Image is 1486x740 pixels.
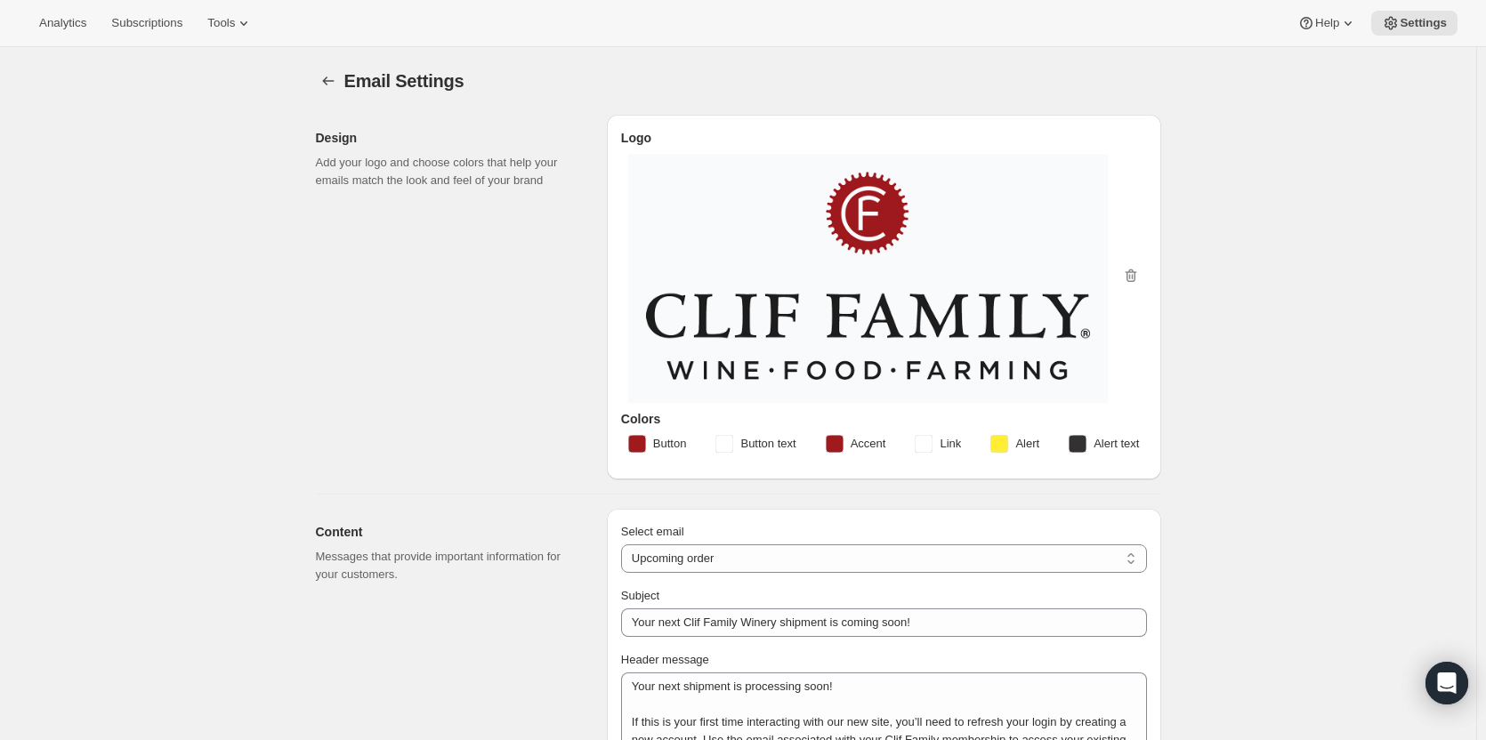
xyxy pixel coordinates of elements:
[1287,11,1368,36] button: Help
[646,172,1090,380] img: CFWPRIMARYLOGO.png
[621,653,709,666] span: Header message
[815,430,897,458] button: Accent
[1425,662,1468,704] div: Open Intercom Messenger
[1315,16,1339,30] span: Help
[207,16,235,30] span: Tools
[621,525,684,538] span: Select email
[980,430,1050,458] button: Alert
[904,430,972,458] button: Link
[940,435,961,453] span: Link
[316,129,578,147] h2: Design
[1371,11,1458,36] button: Settings
[28,11,97,36] button: Analytics
[621,589,659,602] span: Subject
[197,11,263,36] button: Tools
[705,430,806,458] button: Button text
[316,154,578,189] p: Add your logo and choose colors that help your emails match the look and feel of your brand
[653,435,687,453] span: Button
[316,523,578,541] h2: Content
[740,435,795,453] span: Button text
[1015,435,1039,453] span: Alert
[101,11,193,36] button: Subscriptions
[621,129,1147,147] h3: Logo
[1094,435,1139,453] span: Alert text
[1400,16,1447,30] span: Settings
[316,548,578,583] p: Messages that provide important information for your customers.
[111,16,182,30] span: Subscriptions
[316,68,341,93] button: Settings
[344,71,464,91] span: Email Settings
[618,430,698,458] button: Button
[39,16,86,30] span: Analytics
[621,410,1147,428] h3: Colors
[851,435,886,453] span: Accent
[1058,430,1150,458] button: Alert text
